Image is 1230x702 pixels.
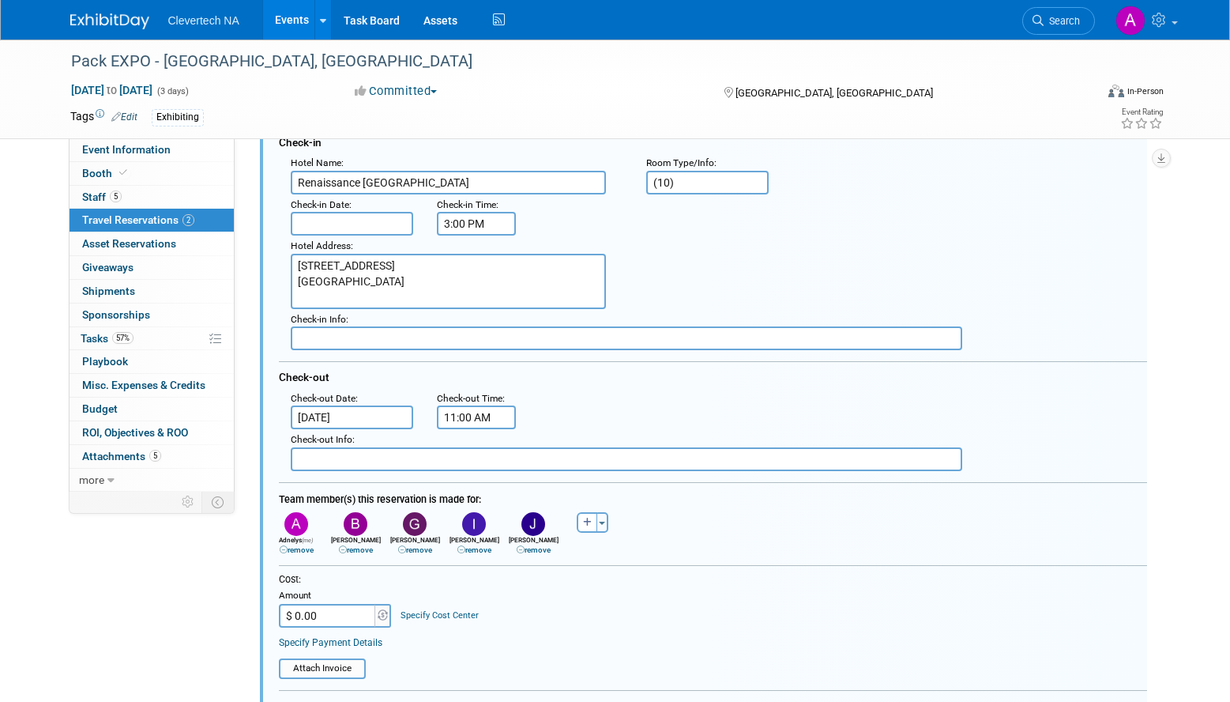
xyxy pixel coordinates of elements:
a: Budget [70,398,234,421]
a: Attachments5 [70,445,234,468]
img: I.jpg [462,512,486,536]
a: Booth [70,162,234,185]
small: : [291,157,344,168]
span: Playbook [82,355,128,368]
a: remove [339,545,373,554]
span: Tasks [81,332,134,345]
p: [PHONE_NUMBER] (4) Rooms coming in [DATE] - [DATE] [9,6,844,51]
span: Check-out [279,371,329,383]
li: [DEMOGRAPHIC_DATA] (KW65MJPZ) [41,216,844,231]
span: Asset Reservations [82,237,176,250]
a: remove [398,545,432,554]
img: J.jpg [521,512,545,536]
span: Check-in [279,136,322,149]
span: Check-in Time [437,199,496,210]
small: : [437,393,505,404]
a: Playbook [70,350,234,373]
div: In-Person [1127,85,1164,97]
span: Check-out Info [291,434,352,445]
a: Specify Cost Center [401,610,479,621]
div: Team member(s) this reservation is made for: [279,485,1147,508]
a: Search [1022,7,1095,35]
a: Shipments [70,280,234,303]
td: Personalize Event Tab Strip [175,492,202,512]
span: Misc. Expenses & Credits [82,379,205,391]
li: [PERSON_NAME] (GPOUZJ8E) [41,96,844,111]
div: [PERSON_NAME] [508,536,559,555]
span: [DATE] [DATE] [70,83,153,97]
span: Booth [82,167,130,179]
a: Event Information [70,138,234,161]
textarea: [STREET_ADDRESS] [GEOGRAPHIC_DATA] [291,254,606,309]
small: : [646,157,717,168]
li: Adnelys (A6LS5EFS) [41,141,844,156]
div: [PERSON_NAME] [389,536,441,555]
div: Adnelys [271,536,322,555]
small: : [291,393,358,404]
a: Asset Reservations [70,232,234,255]
span: Room Type/Info [646,157,714,168]
p: (2) Rooms coming in [DATE] - [DATE] [9,111,844,142]
div: Event Rating [1120,108,1163,116]
td: Tags [70,108,137,126]
span: Giveaways [82,261,134,274]
a: ROI, Objectives & ROO [70,421,234,444]
img: ExhibitDay [70,13,149,29]
a: Edit [111,111,137,123]
span: Shipments [82,285,135,297]
a: remove [517,545,551,554]
div: Exhibiting [152,109,204,126]
a: more [70,469,234,492]
a: Misc. Expenses & Credits [70,374,234,397]
span: Budget [82,402,118,415]
span: Clevertech NA [168,14,239,27]
span: Hotel Address [291,240,351,251]
img: G.jpg [403,512,427,536]
div: Cost: [279,573,1147,587]
li: [PERSON_NAME] (X7AND13P) [41,156,844,171]
small: : [291,199,352,210]
a: remove [280,545,314,554]
li: [PERSON_NAME] (HFMSMZ2Z) [41,66,844,81]
i: Booth reservation complete [119,168,127,177]
a: Travel Reservations2 [70,209,234,232]
span: to [104,84,119,96]
img: A.jpg [284,512,308,536]
span: (me) [302,537,314,544]
span: Search [1044,15,1080,27]
div: Event Format [1002,82,1164,106]
span: 2 [182,214,194,226]
small: : [291,434,355,445]
span: (3 days) [156,86,189,96]
img: Adnelys Hernandez [1115,6,1145,36]
td: Toggle Event Tabs [201,492,234,512]
span: Event Information [82,143,171,156]
span: Attachments [82,450,161,462]
span: Hotel Name [291,157,341,168]
small: : [437,199,498,210]
body: Rich Text Area. Press ALT-0 for help. [9,6,845,246]
span: 5 [110,191,122,202]
span: Check-out Time [437,393,502,404]
button: Committed [349,83,443,100]
div: [PERSON_NAME] [449,536,500,555]
li: [PERSON_NAME] (QAKFXB2F) [41,81,844,96]
a: remove [457,545,491,554]
a: Tasks57% [70,327,234,350]
div: [PERSON_NAME] [330,536,382,555]
img: Format-Inperson.png [1108,85,1124,97]
span: ROI, Objectives & ROO [82,426,188,439]
span: Check-in Date [291,199,349,210]
a: Giveaways [70,256,234,279]
span: Sponsorships [82,308,150,321]
span: Check-in Info [291,314,346,325]
span: [GEOGRAPHIC_DATA], [GEOGRAPHIC_DATA] [735,87,933,99]
div: Amount [279,590,393,604]
div: Pack EXPO - [GEOGRAPHIC_DATA], [GEOGRAPHIC_DATA] [66,47,1071,76]
span: Staff [82,191,122,203]
li: [PERSON_NAME] (LK4WBMY0) [41,201,844,216]
a: Sponsorships [70,304,234,326]
p: (4) Rooms coming in [DATE] - [DATE] [9,171,844,201]
span: 57% [112,332,134,344]
a: Specify Payment Details [279,637,382,648]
